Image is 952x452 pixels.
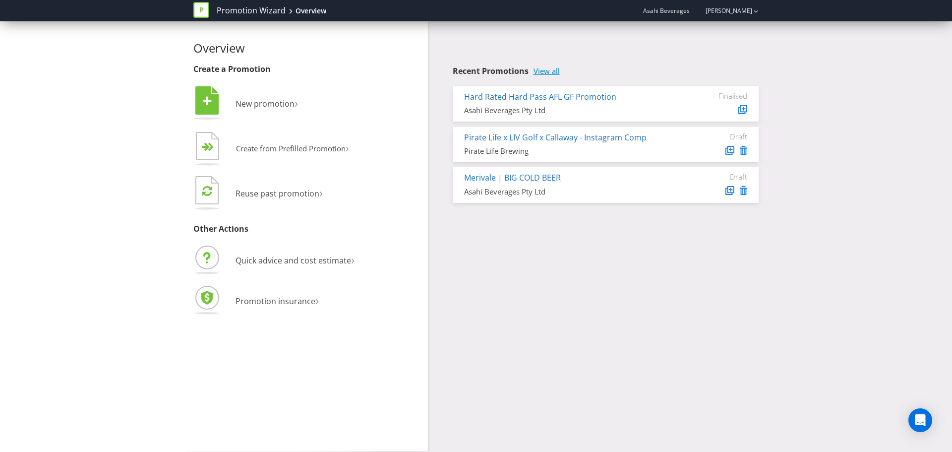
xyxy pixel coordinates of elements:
[464,172,561,183] a: Merivale | BIG COLD BEER
[464,187,673,197] div: Asahi Beverages Pty Ltd
[202,185,212,196] tspan: 
[193,255,355,266] a: Quick advice and cost estimate›
[908,408,932,432] div: Open Intercom Messenger
[193,65,420,74] h3: Create a Promotion
[296,6,326,16] div: Overview
[534,67,560,75] a: View all
[193,296,319,307] a: Promotion insurance›
[346,140,349,155] span: ›
[464,132,647,143] a: Pirate Life x LIV Golf x Callaway - Instagram Comp
[236,143,346,153] span: Create from Prefilled Promotion
[464,105,673,116] div: Asahi Beverages Pty Ltd
[696,6,752,15] a: [PERSON_NAME]
[236,296,315,307] span: Promotion insurance
[315,292,319,308] span: ›
[688,172,747,181] div: Draft
[453,65,529,76] span: Recent Promotions
[351,251,355,267] span: ›
[236,98,295,109] span: New promotion
[193,42,420,55] h2: Overview
[193,225,420,234] h3: Other Actions
[464,91,616,102] a: Hard Rated Hard Pass AFL GF Promotion
[295,94,298,111] span: ›
[643,6,690,15] span: Asahi Beverages
[688,132,747,141] div: Draft
[688,91,747,100] div: Finalised
[236,188,319,199] span: Reuse past promotion
[203,96,212,107] tspan: 
[208,142,214,152] tspan: 
[217,5,286,16] a: Promotion Wizard
[319,184,323,200] span: ›
[236,255,351,266] span: Quick advice and cost estimate
[464,146,673,156] div: Pirate Life Brewing
[193,129,350,169] button: Create from Prefilled Promotion›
